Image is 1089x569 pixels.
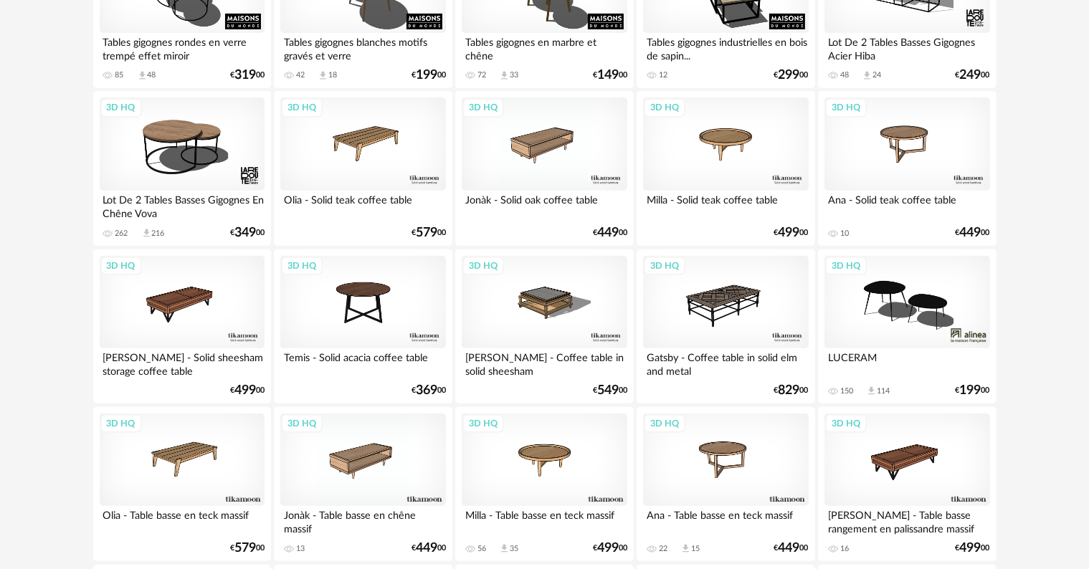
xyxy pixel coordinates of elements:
[774,386,809,396] div: € 00
[230,543,265,553] div: € 00
[416,386,437,396] span: 369
[462,191,627,219] div: Jonàk - Solid oak coffee table
[234,386,256,396] span: 499
[100,506,265,535] div: Olia - Table basse en teck massif
[818,249,996,404] a: 3D HQ LUCERAM 150 Download icon 114 €19900
[866,386,877,396] span: Download icon
[462,257,504,275] div: 3D HQ
[593,228,627,238] div: € 00
[462,414,504,433] div: 3D HQ
[824,191,989,219] div: Ana - Solid teak coffee table
[637,249,814,404] a: 3D HQ Gatsby - Coffee table in solid elm and metal €82900
[93,91,271,246] a: 3D HQ Lot De 2 Tables Basses Gigognes En Chêne Vova 262 Download icon 216 €34900
[280,348,445,377] div: Temis - Solid acacia coffee table
[274,91,452,246] a: 3D HQ Olia - Solid teak coffee table €57900
[643,506,808,535] div: Ana - Table basse en teck massif
[774,228,809,238] div: € 00
[840,70,849,80] div: 48
[281,257,323,275] div: 3D HQ
[318,70,328,81] span: Download icon
[960,543,981,553] span: 499
[281,98,323,117] div: 3D HQ
[877,386,890,396] div: 114
[825,414,867,433] div: 3D HQ
[100,98,142,117] div: 3D HQ
[234,228,256,238] span: 349
[455,407,633,562] a: 3D HQ Milla - Table basse en teck massif 56 Download icon 35 €49900
[455,249,633,404] a: 3D HQ [PERSON_NAME] - Coffee table in solid sheesham €54900
[100,191,265,219] div: Lot De 2 Tables Basses Gigognes En Chêne Vova
[462,506,627,535] div: Milla - Table basse en teck massif
[280,506,445,535] div: Jonàk - Table basse en chêne massif
[416,228,437,238] span: 579
[593,386,627,396] div: € 00
[274,249,452,404] a: 3D HQ Temis - Solid acacia coffee table €36900
[825,98,867,117] div: 3D HQ
[93,249,271,404] a: 3D HQ [PERSON_NAME] - Solid sheesham storage coffee table €49900
[593,543,627,553] div: € 00
[412,543,446,553] div: € 00
[274,407,452,562] a: 3D HQ Jonàk - Table basse en chêne massif 13 €44900
[141,228,152,239] span: Download icon
[779,386,800,396] span: 829
[328,70,337,80] div: 18
[872,70,881,80] div: 24
[499,543,510,554] span: Download icon
[100,257,142,275] div: 3D HQ
[644,414,685,433] div: 3D HQ
[462,348,627,377] div: [PERSON_NAME] - Coffee table in solid sheesham
[499,70,510,81] span: Download icon
[960,386,981,396] span: 199
[956,543,990,553] div: € 00
[296,544,305,554] div: 13
[691,544,700,554] div: 15
[825,257,867,275] div: 3D HQ
[659,544,667,554] div: 22
[637,407,814,562] a: 3D HQ Ana - Table basse en teck massif 22 Download icon 15 €44900
[956,386,990,396] div: € 00
[510,544,518,554] div: 35
[597,386,619,396] span: 549
[960,70,981,80] span: 249
[477,544,486,554] div: 56
[779,228,800,238] span: 499
[412,228,446,238] div: € 00
[643,191,808,219] div: Milla - Solid teak coffee table
[824,506,989,535] div: [PERSON_NAME] - Table basse rangement en palissandre massif
[455,91,633,246] a: 3D HQ Jonàk - Solid oak coffee table €44900
[779,70,800,80] span: 299
[510,70,518,80] div: 33
[115,70,124,80] div: 85
[862,70,872,81] span: Download icon
[644,257,685,275] div: 3D HQ
[296,70,305,80] div: 42
[100,33,265,62] div: Tables gigognes rondes en verre trempé effet miroir
[100,348,265,377] div: [PERSON_NAME] - Solid sheesham storage coffee table
[960,228,981,238] span: 449
[680,543,691,554] span: Download icon
[280,33,445,62] div: Tables gigognes blanches motifs gravés et verre
[137,70,148,81] span: Download icon
[230,228,265,238] div: € 00
[956,70,990,80] div: € 00
[462,33,627,62] div: Tables gigognes en marbre et chêne
[148,70,156,80] div: 48
[637,91,814,246] a: 3D HQ Milla - Solid teak coffee table €49900
[643,348,808,377] div: Gatsby - Coffee table in solid elm and metal
[659,70,667,80] div: 12
[462,98,504,117] div: 3D HQ
[100,414,142,433] div: 3D HQ
[597,228,619,238] span: 449
[840,544,849,554] div: 16
[779,543,800,553] span: 449
[644,98,685,117] div: 3D HQ
[93,407,271,562] a: 3D HQ Olia - Table basse en teck massif €57900
[840,386,853,396] div: 150
[281,414,323,433] div: 3D HQ
[412,386,446,396] div: € 00
[234,543,256,553] span: 579
[230,386,265,396] div: € 00
[416,70,437,80] span: 199
[840,229,849,239] div: 10
[477,70,486,80] div: 72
